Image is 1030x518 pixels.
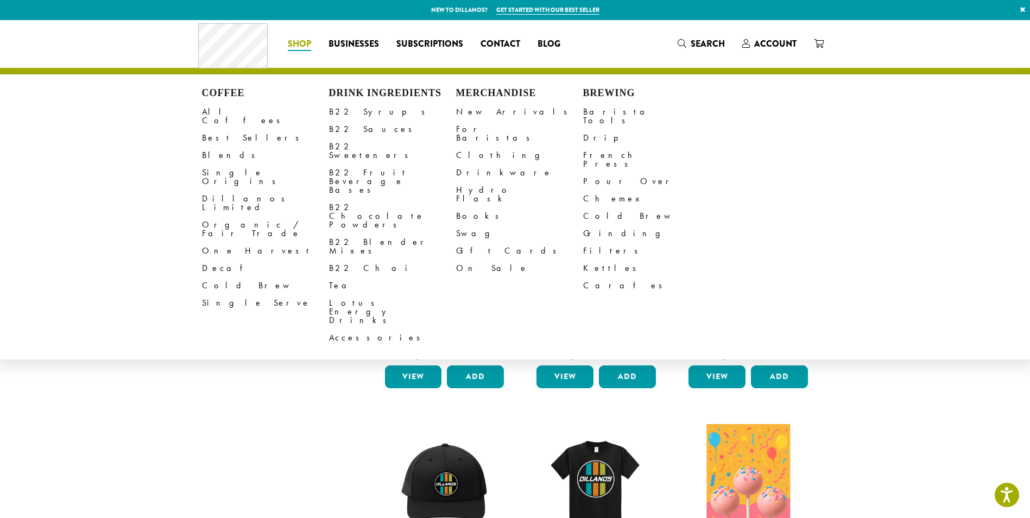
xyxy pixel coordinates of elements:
a: View [536,365,593,388]
a: B22 Chocolate Powders [329,199,456,233]
span: Blog [538,37,560,51]
span: Subscriptions [396,37,463,51]
a: B22 Sweeteners [329,138,456,164]
a: Drip [583,129,710,147]
span: Account [754,37,797,50]
a: B22 Chai [329,260,456,277]
a: On Sale [456,260,583,277]
button: Add [447,365,504,388]
h4: Merchandise [456,87,583,99]
span: Search [691,37,725,50]
button: Add [751,365,808,388]
a: View [385,365,442,388]
a: B22 Syrups [329,103,456,121]
a: Tea [329,277,456,294]
a: Accessories [329,329,456,346]
a: Grinding [583,225,710,242]
a: For Baristas [456,121,583,147]
span: Contact [481,37,520,51]
a: Single Serve [202,294,329,312]
a: Clothing [456,147,583,164]
a: Lotus Energy Drinks [329,294,456,329]
a: French Press [583,147,710,173]
a: Drinkware [456,164,583,181]
a: Barista Tools [583,103,710,129]
span: Businesses [328,37,379,51]
a: B22 Sauces [329,121,456,138]
a: Cold Brew [583,207,710,225]
a: Filters [583,242,710,260]
h4: Drink Ingredients [329,87,456,99]
a: B22 Fruit Beverage Bases [329,164,456,199]
a: All Coffees [202,103,329,129]
a: Bodum Electric Water Kettle $25.00 [534,189,659,361]
h4: Coffee [202,87,329,99]
a: View [688,365,745,388]
a: Bodum Handheld Milk Frother $10.00 [686,189,811,361]
a: Gift Cards [456,242,583,260]
button: Add [599,365,656,388]
a: One Harvest [202,242,329,260]
a: Best Sellers [202,129,329,147]
a: Dillanos Limited [202,190,329,216]
a: Kettles [583,260,710,277]
a: Bodum Electric Milk Frother $30.00 [382,189,507,361]
a: B22 Blender Mixes [329,233,456,260]
a: Carafes [583,277,710,294]
a: Decaf [202,260,329,277]
h4: Brewing [583,87,710,99]
span: Shop [288,37,311,51]
a: Single Origins [202,164,329,190]
a: Hydro Flask [456,181,583,207]
a: Pour Over [583,173,710,190]
a: Shop [279,35,320,53]
a: Blends [202,147,329,164]
a: Chemex [583,190,710,207]
a: New Arrivals [456,103,583,121]
a: Cold Brew [202,277,329,294]
a: Books [456,207,583,225]
a: Organic / Fair Trade [202,216,329,242]
a: Swag [456,225,583,242]
a: Get started with our best seller [496,5,599,15]
a: Search [669,35,734,53]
